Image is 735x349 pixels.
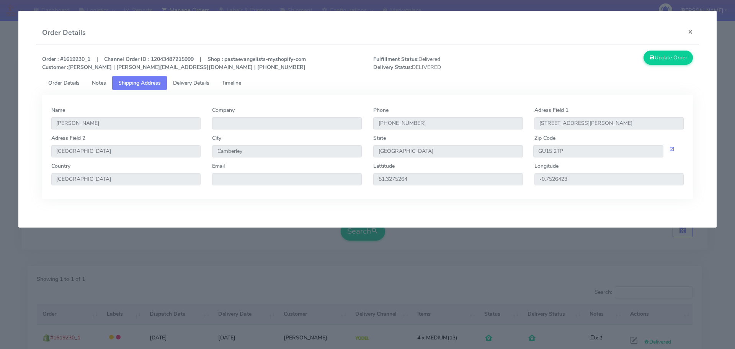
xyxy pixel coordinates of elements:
[42,28,86,38] h4: Order Details
[682,21,699,42] button: Close
[644,51,693,65] button: Update Order
[173,79,209,87] span: Delivery Details
[48,79,80,87] span: Order Details
[212,106,235,114] label: Company
[51,162,70,170] label: Country
[534,134,555,142] label: Zip Code
[42,76,693,90] ul: Tabs
[212,162,225,170] label: Email
[373,134,386,142] label: State
[42,56,306,71] strong: Order : #1619230_1 | Channel Order ID : 12043487215999 | Shop : pastaevangelists-myshopify-com [P...
[92,79,106,87] span: Notes
[222,79,241,87] span: Timeline
[534,106,568,114] label: Adress Field 1
[534,162,559,170] label: Longitude
[212,134,221,142] label: City
[51,134,85,142] label: Adress Field 2
[373,64,412,71] strong: Delivery Status:
[373,162,395,170] label: Lattitude
[373,106,389,114] label: Phone
[373,56,418,63] strong: Fulfillment Status:
[42,64,68,71] strong: Customer :
[367,55,533,71] span: Delivered DELIVERED
[118,79,161,87] span: Shipping Address
[51,106,65,114] label: Name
